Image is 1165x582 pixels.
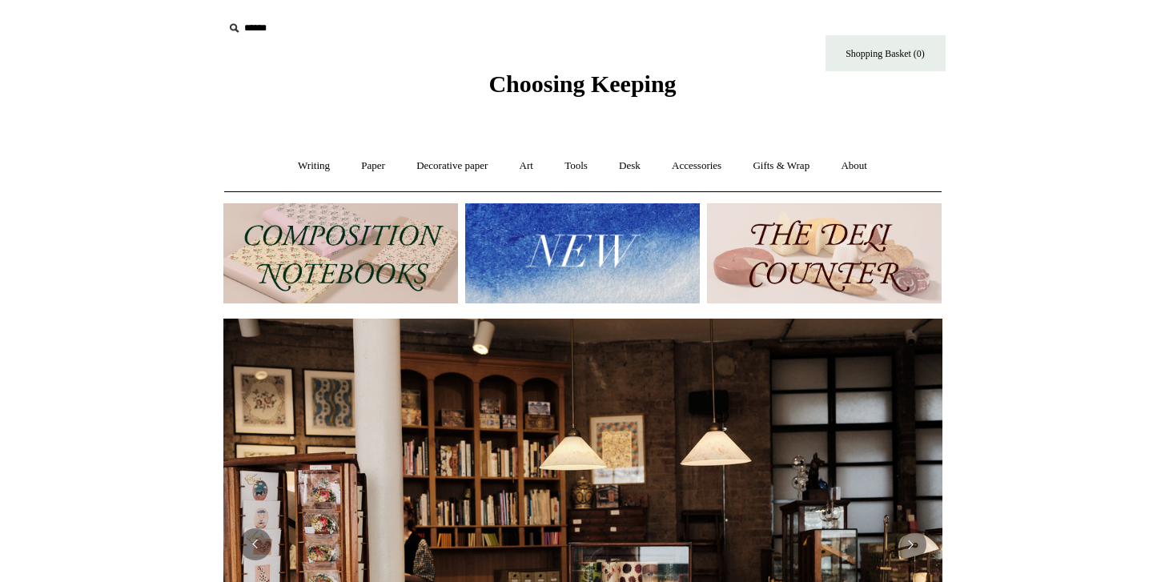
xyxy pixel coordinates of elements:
a: Shopping Basket (0) [826,35,946,71]
a: Accessories [657,145,736,187]
img: 202302 Composition ledgers.jpg__PID:69722ee6-fa44-49dd-a067-31375e5d54ec [223,203,458,303]
a: Choosing Keeping [488,83,676,94]
img: The Deli Counter [707,203,942,303]
a: Tools [550,145,602,187]
a: About [826,145,882,187]
button: Next [894,528,926,560]
a: Writing [283,145,344,187]
a: Decorative paper [402,145,502,187]
img: New.jpg__PID:f73bdf93-380a-4a35-bcfe-7823039498e1 [465,203,700,303]
a: Paper [347,145,400,187]
span: Choosing Keeping [488,70,676,97]
a: Art [505,145,548,187]
button: Previous [239,528,271,560]
a: Desk [605,145,655,187]
a: Gifts & Wrap [738,145,824,187]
